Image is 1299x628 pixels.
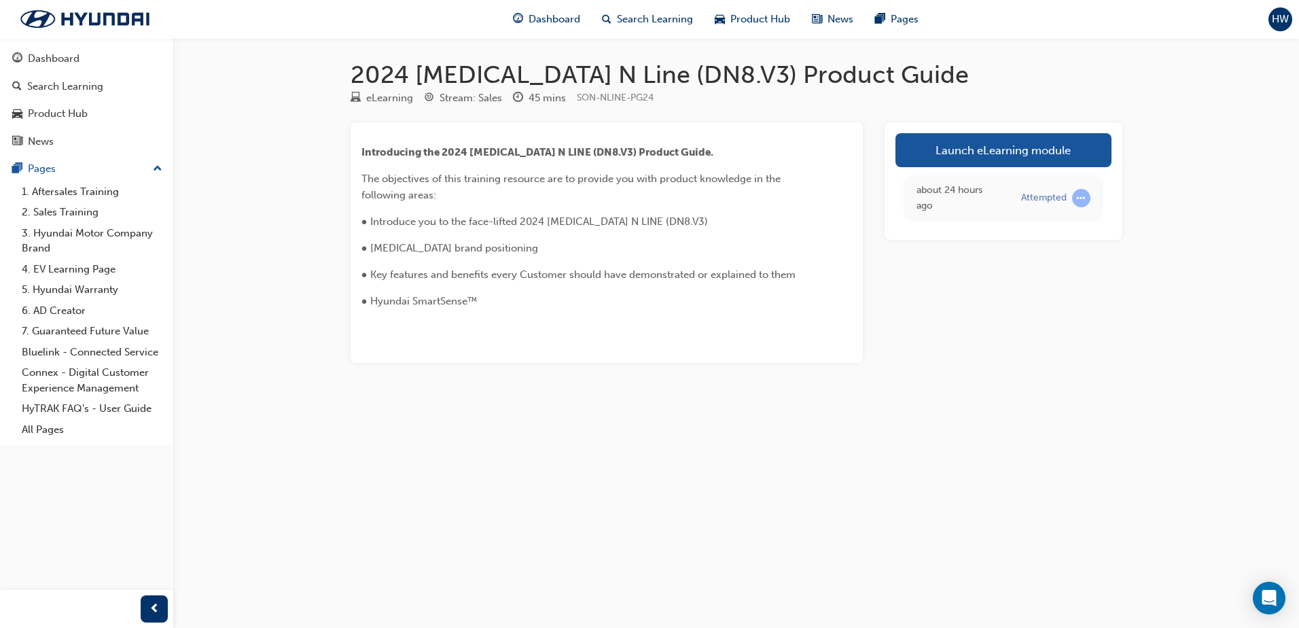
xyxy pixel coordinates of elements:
span: car-icon [715,11,725,28]
a: Launch eLearning module [895,133,1111,167]
span: guage-icon [513,11,523,28]
span: learningResourceType_ELEARNING-icon [351,92,361,105]
span: Learning resource code [577,92,654,103]
a: search-iconSearch Learning [591,5,704,33]
span: news-icon [12,136,22,148]
span: search-icon [602,11,611,28]
span: news-icon [812,11,822,28]
span: ● Introduce you to the face-lifted 2024 [MEDICAL_DATA] N LINE (DN8.V3) [361,215,708,228]
div: Search Learning [27,79,103,94]
span: search-icon [12,81,22,93]
div: Product Hub [28,106,88,122]
span: pages-icon [12,163,22,175]
div: Open Intercom Messenger [1253,582,1285,614]
a: Dashboard [5,46,168,71]
div: eLearning [366,90,413,106]
a: Connex - Digital Customer Experience Management [16,362,168,398]
button: Pages [5,156,168,181]
a: guage-iconDashboard [502,5,591,33]
a: HyTRAK FAQ's - User Guide [16,398,168,419]
div: Duration [513,90,566,107]
span: car-icon [12,108,22,120]
a: Product Hub [5,101,168,126]
span: Search Learning [617,12,693,27]
button: DashboardSearch LearningProduct HubNews [5,43,168,156]
div: Dashboard [28,51,79,67]
h1: 2024 [MEDICAL_DATA] N Line (DN8.V3) Product Guide [351,60,1122,90]
a: 7. Guaranteed Future Value [16,321,168,342]
span: ● Hyundai SmartSense™ [361,295,477,307]
span: The objectives of this training resource are to provide you with product knowledge in the followi... [361,173,783,201]
span: ● Key features and benefits every Customer should have demonstrated or explained to them [361,268,796,281]
span: Product Hub [730,12,790,27]
span: clock-icon [513,92,523,105]
a: Bluelink - Connected Service [16,342,168,363]
div: 45 mins [529,90,566,106]
div: Pages [28,161,56,177]
span: ● [MEDICAL_DATA] brand positioning [361,242,538,254]
span: Pages [891,12,919,27]
span: prev-icon [149,601,160,618]
a: 1. Aftersales Training [16,181,168,203]
span: up-icon [153,160,162,178]
a: 3. Hyundai Motor Company Brand [16,223,168,259]
a: News [5,129,168,154]
a: All Pages [16,419,168,440]
a: 5. Hyundai Warranty [16,279,168,300]
span: learningRecordVerb_ATTEMPT-icon [1072,189,1090,207]
a: 6. AD Creator [16,300,168,321]
a: car-iconProduct Hub [704,5,801,33]
a: 4. EV Learning Page [16,259,168,280]
div: News [28,134,54,150]
div: Attempted [1021,192,1067,205]
div: Stream [424,90,502,107]
div: Type [351,90,413,107]
div: Stream: Sales [440,90,502,106]
button: HW [1268,7,1292,31]
a: news-iconNews [801,5,864,33]
span: pages-icon [875,11,885,28]
div: Sun Sep 21 2025 12:49:44 GMT+1000 (Australian Eastern Standard Time) [917,183,1001,213]
span: News [828,12,853,27]
span: target-icon [424,92,434,105]
span: Introducing the 2024 [MEDICAL_DATA] N LINE (DN8.V3) Product Guide. [361,146,713,158]
span: guage-icon [12,53,22,65]
a: Search Learning [5,74,168,99]
img: Trak [7,5,163,33]
span: Dashboard [529,12,580,27]
a: pages-iconPages [864,5,929,33]
span: HW [1272,12,1289,27]
a: 2. Sales Training [16,202,168,223]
